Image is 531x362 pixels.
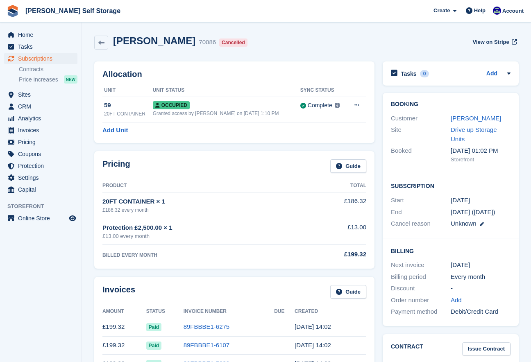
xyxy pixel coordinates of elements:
span: Tasks [18,41,67,52]
div: Protection £2,500.00 × 1 [102,223,303,233]
a: Guide [330,159,366,173]
a: Issue Contract [462,342,511,356]
a: 89FBBBE1-6107 [184,342,230,348]
span: Invoices [18,124,67,136]
a: [PERSON_NAME] Self Storage [22,4,124,18]
a: menu [4,184,77,195]
div: - [451,284,511,293]
th: Unit Status [153,84,300,97]
div: Every month [451,272,511,282]
th: Unit [102,84,153,97]
span: Settings [18,172,67,183]
a: Add Unit [102,126,128,135]
h2: [PERSON_NAME] [113,35,195,46]
a: Price increases NEW [19,75,77,84]
a: Add [486,69,497,79]
div: Billing period [391,272,451,282]
time: 2025-07-26 13:02:38 UTC [295,323,331,330]
span: Paid [146,323,161,331]
div: Granted access by [PERSON_NAME] on [DATE] 1:10 PM [153,110,300,117]
a: Drive up Storage Units [451,126,497,143]
h2: Pricing [102,159,130,173]
div: 70086 [199,38,216,47]
td: £13.00 [303,218,366,245]
a: [PERSON_NAME] [451,115,501,122]
h2: Invoices [102,285,135,299]
td: £186.32 [303,192,366,218]
h2: Booking [391,101,511,108]
img: stora-icon-8386f47178a22dfd0bd8f6a31ec36ba5ce8667c1dd55bd0f319d3a0aa187defe.svg [7,5,19,17]
span: Help [474,7,486,15]
span: Subscriptions [18,53,67,64]
div: Debit/Credit Card [451,307,511,317]
div: Discount [391,284,451,293]
th: Status [146,305,184,318]
h2: Allocation [102,70,366,79]
a: menu [4,213,77,224]
span: Create [433,7,450,15]
div: Cancel reason [391,219,451,229]
div: 59 [104,101,153,110]
span: Analytics [18,113,67,124]
div: [DATE] [451,260,511,270]
th: Created [295,305,366,318]
div: Payment method [391,307,451,317]
th: Due [274,305,295,318]
a: menu [4,29,77,41]
div: BILLED EVERY MONTH [102,251,303,259]
span: [DATE] ([DATE]) [451,208,495,215]
div: 0 [420,70,429,77]
h2: Subscription [391,181,511,190]
div: Storefront [451,156,511,164]
a: 89FBBBE1-6275 [184,323,230,330]
div: Booked [391,146,451,163]
th: Total [303,179,366,192]
div: Site [391,125,451,144]
span: Unknown [451,220,477,227]
a: menu [4,41,77,52]
div: Customer [391,114,451,123]
th: Product [102,179,303,192]
a: menu [4,148,77,160]
div: £186.32 every month [102,206,303,214]
a: menu [4,53,77,64]
div: 20FT CONTAINER [104,110,153,118]
div: Next invoice [391,260,451,270]
td: £199.32 [102,318,146,336]
time: 2025-01-26 01:00:00 UTC [451,196,470,205]
div: Complete [308,101,332,110]
div: Start [391,196,451,205]
span: Pricing [18,136,67,148]
span: Sites [18,89,67,100]
span: Coupons [18,148,67,160]
a: Preview store [68,213,77,223]
a: menu [4,124,77,136]
td: £199.32 [102,336,146,355]
span: Paid [146,342,161,350]
div: NEW [64,75,77,84]
span: Storefront [7,202,82,210]
a: menu [4,113,77,124]
a: menu [4,160,77,172]
div: End [391,208,451,217]
span: Occupied [153,101,190,109]
time: 2025-06-26 13:02:00 UTC [295,342,331,348]
a: Contracts [19,66,77,73]
span: Online Store [18,213,67,224]
th: Sync Status [300,84,346,97]
h2: Billing [391,247,511,255]
a: menu [4,89,77,100]
a: menu [4,136,77,148]
span: Home [18,29,67,41]
a: Add [451,296,462,305]
img: Justin Farthing [493,7,501,15]
div: [DATE] 01:02 PM [451,146,511,156]
div: Cancelled [219,38,247,47]
th: Invoice Number [184,305,275,318]
span: CRM [18,101,67,112]
img: icon-info-grey-7440780725fd019a000dd9b08b2336e03edf1995a4989e88bcd33f0948082b44.svg [335,103,340,108]
span: Account [502,7,524,15]
h2: Contract [391,342,423,356]
h2: Tasks [401,70,417,77]
div: Order number [391,296,451,305]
